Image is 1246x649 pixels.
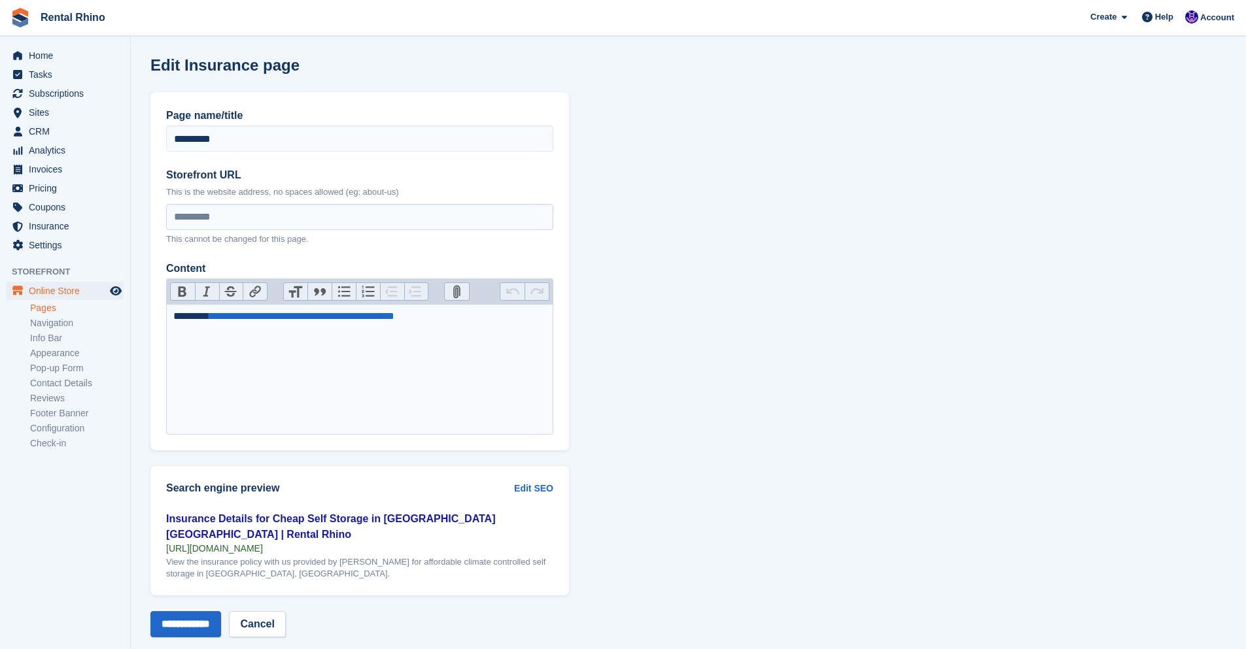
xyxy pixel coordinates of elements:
[243,283,267,300] button: Link
[1185,10,1198,24] img: Ari Kolas
[30,347,124,359] a: Appearance
[30,437,124,450] a: Check-in
[12,265,130,278] span: Storefront
[166,542,553,554] div: [URL][DOMAIN_NAME]
[229,611,285,637] a: Cancel
[166,556,553,580] div: View the insurance policy with us provided by [PERSON_NAME] for affordable climate controlled sel...
[1155,10,1173,24] span: Help
[29,122,107,141] span: CRM
[30,332,124,344] a: Info Bar
[29,141,107,159] span: Analytics
[514,482,553,495] a: Edit SEO
[10,8,30,27] img: stora-icon-8386f47178a22dfd0bd8f6a31ec36ba5ce8667c1dd55bd0f319d3a0aa187defe.svg
[1090,10,1116,24] span: Create
[500,283,525,300] button: Undo
[7,141,124,159] a: menu
[7,46,124,65] a: menu
[30,377,124,390] a: Contact Details
[30,422,124,435] a: Configuration
[166,108,553,124] label: Page name/title
[195,283,219,300] button: Italic
[35,7,111,28] a: Rental Rhino
[404,283,428,300] button: Increase Level
[166,261,553,276] label: Content
[29,84,107,103] span: Subscriptions
[525,283,549,300] button: Redo
[7,84,124,103] a: menu
[30,362,124,374] a: Pop-up Form
[29,198,107,216] span: Coupons
[30,392,124,405] a: Reviews
[284,283,308,300] button: Heading
[166,186,553,199] p: This is the website address, no spaces allowed (eg: about-us)
[166,233,553,246] p: This cannot be changed for this page.
[108,283,124,299] a: Preview store
[7,282,124,300] a: menu
[219,283,243,300] button: Strikethrough
[29,217,107,235] span: Insurance
[166,304,553,435] trix-editor: Content
[171,283,195,300] button: Bold
[150,56,300,74] h1: Edit Insurance page
[29,179,107,197] span: Pricing
[7,236,124,254] a: menu
[7,65,124,84] a: menu
[445,283,469,300] button: Attach Files
[29,46,107,65] span: Home
[166,482,514,494] h2: Search engine preview
[166,511,553,542] div: Insurance Details for Cheap Self Storage in [GEOGRAPHIC_DATA] [GEOGRAPHIC_DATA] | Rental Rhino
[30,317,124,329] a: Navigation
[7,198,124,216] a: menu
[7,160,124,178] a: menu
[7,179,124,197] a: menu
[332,283,356,300] button: Bullets
[29,103,107,122] span: Sites
[30,302,124,314] a: Pages
[7,217,124,235] a: menu
[30,407,124,420] a: Footer Banner
[166,167,553,183] label: Storefront URL
[29,160,107,178] span: Invoices
[380,283,404,300] button: Decrease Level
[356,283,380,300] button: Numbers
[29,236,107,254] span: Settings
[29,65,107,84] span: Tasks
[1200,11,1234,24] span: Account
[7,122,124,141] a: menu
[29,282,107,300] span: Online Store
[307,283,332,300] button: Quote
[7,103,124,122] a: menu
